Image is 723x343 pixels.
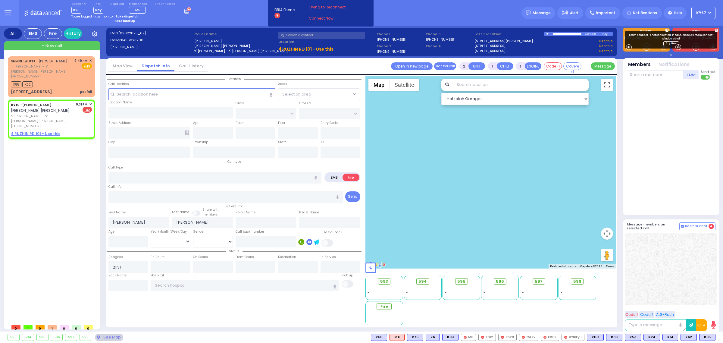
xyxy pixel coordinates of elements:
[93,7,103,14] span: Bay
[71,2,86,6] label: Dispatcher
[426,334,440,341] div: BLS
[11,114,74,124] span: ר' [PERSON_NAME] - ר' [PERSON_NAME] [PERSON_NAME]
[627,70,683,79] input: Search member
[299,101,311,106] label: Cross 2
[696,319,707,331] button: 10-4
[224,159,244,164] span: Call type
[561,290,562,295] span: -
[108,165,123,170] label: Call Type
[602,32,613,36] div: Bay
[628,61,651,68] button: Members
[278,140,286,145] label: State
[685,224,707,228] span: Internal Chat
[193,140,208,145] label: Township
[44,28,62,39] div: Fire
[406,286,408,290] span: -
[426,32,473,37] span: Phone 3
[174,63,208,69] a: Call History
[82,63,92,69] span: EMS
[278,82,287,87] label: Areas
[151,280,339,291] input: Search hospital
[95,334,123,341] div: See map
[108,88,275,100] input: Search location here
[406,295,408,299] span: -
[24,9,64,17] img: Logo
[601,228,613,240] button: Map camera controls
[108,273,127,278] label: Back Home
[601,249,613,261] button: Drag Pegman onto the map to open Street View
[496,278,504,285] span: 596
[380,278,388,285] span: 593
[522,295,524,299] span: -
[42,43,62,49] span: + New call
[11,124,41,128] span: [PHONE_NUMBER]
[11,81,21,87] span: K85
[627,222,679,230] h5: Message members on selected call
[226,249,243,253] span: Status
[299,210,319,215] label: P Last Name
[108,210,126,215] label: First Name
[371,334,387,341] div: K66
[659,61,690,68] button: Notifications
[625,334,641,341] div: K53
[24,28,42,39] div: EMS
[445,290,447,295] span: -
[464,336,467,339] img: red-radio-icon.svg
[278,32,365,39] input: Search a contact
[426,44,473,49] span: Phone 4
[108,121,132,125] label: Street Address
[709,224,714,229] span: 4
[129,2,148,6] label: Medic on call
[663,41,679,46] a: Try Now
[108,184,121,189] label: Call Info
[194,32,277,37] label: Caller name
[222,204,246,209] span: Patient info
[442,334,459,341] div: K83
[377,32,424,37] span: Phone 1
[561,295,562,299] span: -
[172,210,189,215] label: Last Name
[535,278,543,285] span: 597
[74,58,87,63] span: 9:49 PM
[584,30,590,37] div: 0:00
[137,63,174,69] a: Dispatch info
[541,334,559,341] div: FD62
[434,62,456,70] button: Transfer call
[110,31,192,36] label: Cad:
[522,336,525,339] img: red-radio-icon.svg
[563,62,581,70] button: Covered
[484,295,485,299] span: -
[533,10,551,16] span: Message
[48,325,57,329] span: 1
[522,290,524,295] span: -
[442,334,459,341] div: BLS
[151,255,164,260] label: En Route
[309,5,356,10] span: Trying to Reconnect...
[11,74,41,79] span: [PHONE_NUMBER]
[108,82,129,87] label: Call Location
[202,212,218,217] span: members
[193,255,208,260] label: On Scene
[628,33,715,41] p: Team connect is not connected. Please, close all team connect windows and
[118,31,146,36] span: [09022025_62]
[484,290,485,295] span: -
[368,295,369,299] span: -
[115,14,139,19] strong: Take dispatch
[71,14,114,19] span: You're logged in as monitor.
[474,43,505,49] a: [STREET_ADDRESS]
[699,334,715,341] div: BLS
[377,44,424,49] span: Phone 2
[135,8,140,12] span: M6
[377,37,406,42] label: [PHONE_NUMBER]
[478,334,496,341] div: FD12
[11,59,36,64] a: SHMIEL LAUFER
[643,334,660,341] div: BLS
[624,36,633,40] a: K85
[11,131,60,136] u: 4 RUZHIN RD 101 - Use this
[80,334,91,341] div: 599
[643,334,660,341] div: K24
[368,79,390,91] button: Show street map
[72,325,81,329] span: 0
[11,325,20,329] span: 0
[564,336,567,339] img: red-radio-icon.svg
